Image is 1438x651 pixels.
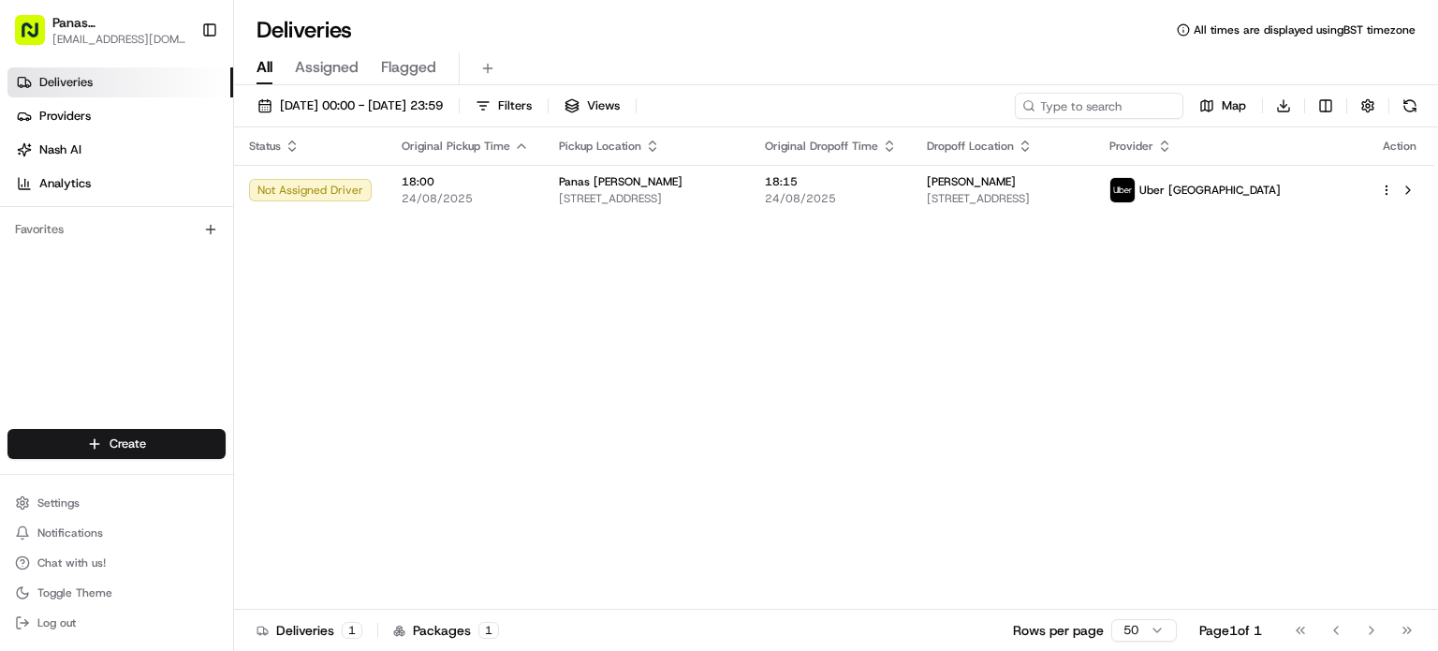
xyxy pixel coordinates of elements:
[39,175,91,192] span: Analytics
[402,139,510,154] span: Original Pickup Time
[49,121,309,141] input: Clear
[7,169,233,199] a: Analytics
[186,318,227,332] span: Pylon
[295,56,359,79] span: Assigned
[257,621,362,640] div: Deliveries
[927,174,1016,189] span: [PERSON_NAME]
[280,97,443,114] span: [DATE] 00:00 - [DATE] 23:59
[1194,22,1416,37] span: All times are displayed using BST timezone
[1380,139,1419,154] div: Action
[19,19,56,56] img: Nash
[1110,178,1135,202] img: uber-new-logo.jpeg
[381,56,436,79] span: Flagged
[11,264,151,298] a: 📗Knowledge Base
[151,264,308,298] a: 💻API Documentation
[7,429,226,459] button: Create
[52,32,186,47] button: [EMAIL_ADDRESS][DOMAIN_NAME]
[402,191,529,206] span: 24/08/2025
[393,621,499,640] div: Packages
[7,550,226,576] button: Chat with us!
[1109,139,1153,154] span: Provider
[19,75,341,105] p: Welcome 👋
[110,436,146,452] span: Create
[7,490,226,516] button: Settings
[64,198,237,213] div: We're available if you need us!
[559,139,641,154] span: Pickup Location
[37,525,103,540] span: Notifications
[1397,93,1423,119] button: Refresh
[257,56,272,79] span: All
[7,610,226,636] button: Log out
[1015,93,1183,119] input: Type to search
[39,141,81,158] span: Nash AI
[37,272,143,290] span: Knowledge Base
[318,185,341,207] button: Start new chat
[37,585,112,600] span: Toggle Theme
[342,622,362,639] div: 1
[587,97,620,114] span: Views
[1013,621,1104,640] p: Rows per page
[7,101,233,131] a: Providers
[249,93,451,119] button: [DATE] 00:00 - [DATE] 23:59
[467,93,540,119] button: Filters
[7,215,226,244] div: Favorites
[257,15,352,45] h1: Deliveries
[19,179,52,213] img: 1736555255976-a54dd68f-1ca7-489b-9aae-adbdc363a1c4
[927,191,1079,206] span: [STREET_ADDRESS]
[7,520,226,546] button: Notifications
[478,622,499,639] div: 1
[37,496,80,510] span: Settings
[7,580,226,606] button: Toggle Theme
[52,13,186,32] button: Panas [PERSON_NAME]
[177,272,301,290] span: API Documentation
[927,139,1014,154] span: Dropoff Location
[7,135,233,165] a: Nash AI
[559,191,735,206] span: [STREET_ADDRESS]
[1191,93,1255,119] button: Map
[1199,621,1262,640] div: Page 1 of 1
[559,174,682,189] span: Panas [PERSON_NAME]
[556,93,628,119] button: Views
[765,139,878,154] span: Original Dropoff Time
[39,108,91,125] span: Providers
[249,139,281,154] span: Status
[402,174,529,189] span: 18:00
[498,97,532,114] span: Filters
[39,74,93,91] span: Deliveries
[37,615,76,630] span: Log out
[765,191,897,206] span: 24/08/2025
[765,174,897,189] span: 18:15
[19,274,34,289] div: 📗
[1222,97,1246,114] span: Map
[7,7,194,52] button: Panas [PERSON_NAME][EMAIL_ADDRESS][DOMAIN_NAME]
[7,67,233,97] a: Deliveries
[64,179,307,198] div: Start new chat
[37,555,106,570] span: Chat with us!
[158,274,173,289] div: 💻
[132,317,227,332] a: Powered byPylon
[1139,183,1281,198] span: Uber [GEOGRAPHIC_DATA]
